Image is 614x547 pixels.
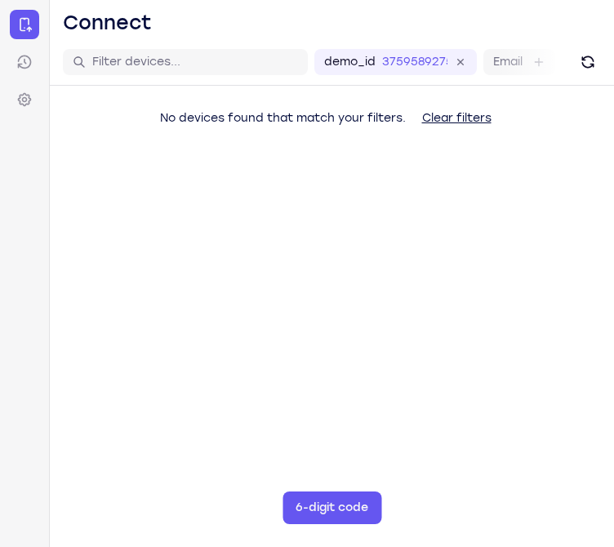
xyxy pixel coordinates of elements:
[493,54,523,70] label: Email
[575,49,601,75] button: Refresh
[10,47,39,77] a: Sessions
[160,111,406,125] span: No devices found that match your filters.
[283,491,381,524] button: 6-digit code
[324,54,376,70] label: demo_id
[10,85,39,114] a: Settings
[409,102,505,135] button: Clear filters
[10,10,39,39] a: Connect
[92,54,298,70] input: Filter devices...
[63,10,152,36] h1: Connect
